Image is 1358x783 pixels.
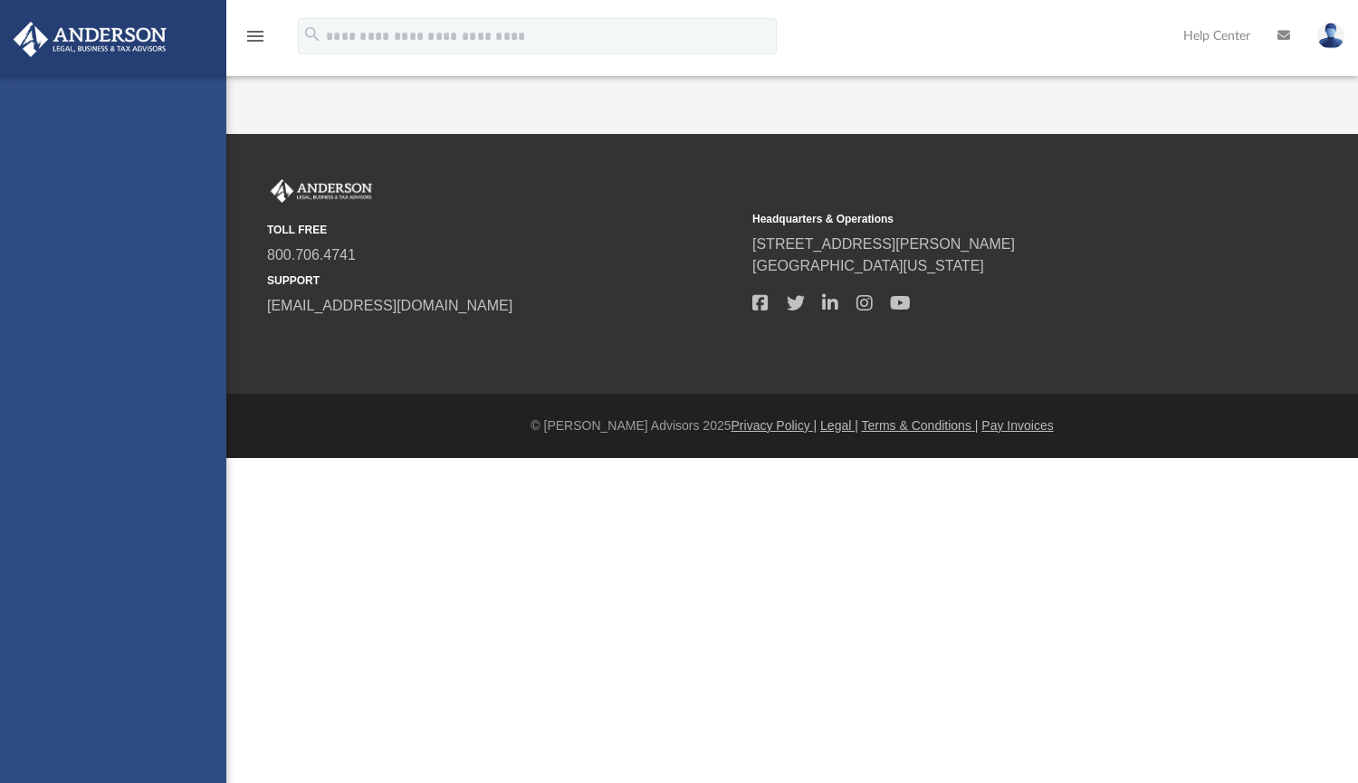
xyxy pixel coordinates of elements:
a: menu [244,34,266,47]
i: menu [244,25,266,47]
a: Pay Invoices [981,418,1053,433]
a: [GEOGRAPHIC_DATA][US_STATE] [752,258,984,273]
a: Legal | [820,418,858,433]
img: User Pic [1317,23,1344,49]
img: Anderson Advisors Platinum Portal [8,22,172,57]
i: search [302,24,322,44]
a: [EMAIL_ADDRESS][DOMAIN_NAME] [267,298,512,313]
small: TOLL FREE [267,222,740,238]
small: Headquarters & Operations [752,211,1225,227]
a: 800.706.4741 [267,247,356,263]
a: [STREET_ADDRESS][PERSON_NAME] [752,236,1015,252]
div: © [PERSON_NAME] Advisors 2025 [226,416,1358,435]
a: Privacy Policy | [732,418,818,433]
a: Terms & Conditions | [862,418,979,433]
img: Anderson Advisors Platinum Portal [267,179,376,203]
small: SUPPORT [267,272,740,289]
